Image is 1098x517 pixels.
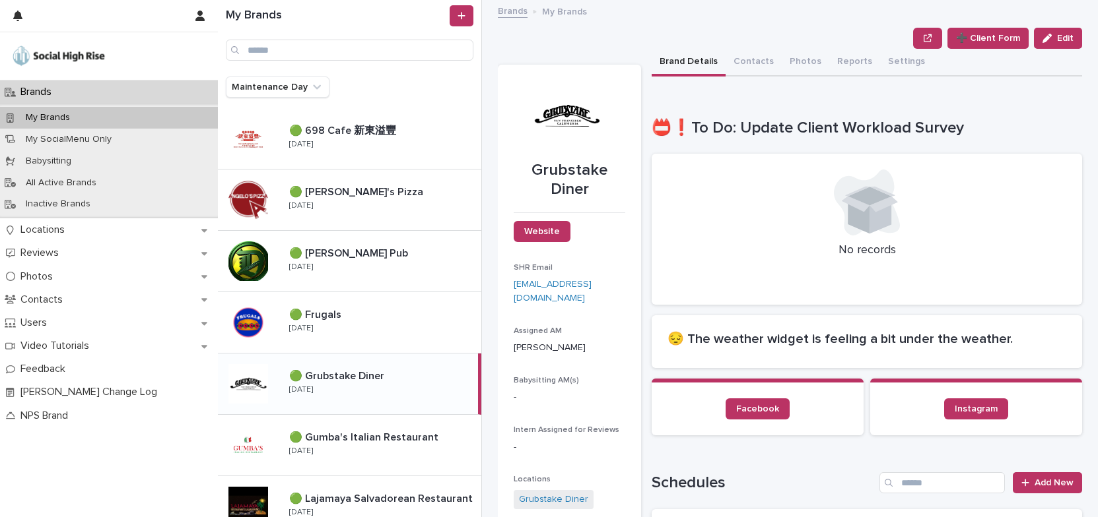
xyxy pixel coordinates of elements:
a: 🟢 698 Cafe 新東溢豐🟢 698 Cafe 新東溢豐 [DATE] [218,108,481,169]
a: 🟢 Grubstake Diner🟢 Grubstake Diner [DATE] [218,353,481,415]
h1: 📛❗To Do: Update Client Workload Survey [652,119,1082,138]
button: Settings [880,49,933,76]
span: Instagram [955,404,998,413]
p: [DATE] [289,508,313,517]
p: 🟢 Grubstake Diner [289,367,387,382]
span: Locations [514,475,551,483]
a: Facebook [726,398,790,419]
span: Website [524,227,560,236]
p: [DATE] [289,262,313,272]
p: [PERSON_NAME] [514,341,625,355]
p: My Brands [542,3,587,18]
button: Photos [782,49,829,76]
a: Grubstake Diner [519,493,588,506]
p: Contacts [15,293,73,306]
a: 🟢 [PERSON_NAME]'s Pizza🟢 [PERSON_NAME]'s Pizza [DATE] [218,169,481,231]
p: 🟢 [PERSON_NAME]'s Pizza [289,183,426,198]
p: Inactive Brands [15,198,101,210]
h1: Schedules [652,473,874,493]
p: 🟢 [PERSON_NAME] Pub [289,245,411,260]
input: Search [226,40,473,61]
p: Feedback [15,363,76,375]
p: Babysitting [15,156,82,167]
a: Brands [498,3,528,18]
span: Facebook [736,404,779,413]
h1: My Brands [226,9,447,23]
p: Photos [15,270,63,283]
span: Assigned AM [514,327,562,335]
a: [EMAIL_ADDRESS][DOMAIN_NAME] [514,280,592,303]
p: [DATE] [289,446,313,456]
p: 🟢 Frugals [289,306,344,321]
p: [DATE] [289,140,313,149]
a: Instagram [944,398,1008,419]
a: 🟢 Gumba's Italian Restaurant🟢 Gumba's Italian Restaurant [DATE] [218,415,481,476]
a: Add New [1013,472,1082,493]
span: SHR Email [514,264,553,272]
a: Website [514,221,570,242]
a: 🟢 Frugals🟢 Frugals [DATE] [218,292,481,353]
p: Video Tutorials [15,340,100,352]
p: NPS Brand [15,410,79,422]
p: [DATE] [289,201,313,210]
p: No records [668,243,1066,258]
button: Edit [1034,28,1082,49]
span: Add New [1035,478,1074,487]
button: Contacts [726,49,782,76]
p: 🟢 Lajamaya Salvadorean Restaurant [289,490,475,505]
button: ➕ Client Form [947,28,1029,49]
span: Babysitting AM(s) [514,377,579,384]
p: Grubstake Diner [514,161,625,199]
span: ➕ Client Form [956,32,1020,45]
p: Brands [15,86,62,98]
p: [DATE] [289,385,313,394]
button: Reports [829,49,880,76]
h2: 😔 The weather widget is feeling a bit under the weather. [668,331,1066,347]
button: Brand Details [652,49,726,76]
input: Search [879,472,1005,493]
p: Reviews [15,247,69,259]
p: - [514,390,625,404]
p: 🟢 Gumba's Italian Restaurant [289,429,441,444]
p: - [514,441,625,454]
p: My Brands [15,112,81,123]
p: [PERSON_NAME] Change Log [15,386,168,398]
p: All Active Brands [15,177,107,189]
p: [DATE] [289,324,313,333]
span: Intern Assigned for Reviews [514,426,619,434]
p: 🟢 698 Cafe 新東溢豐 [289,122,399,137]
p: Locations [15,224,75,236]
button: Maintenance Day [226,76,329,98]
img: o5DnuTxEQV6sW9jFYBBf [11,43,107,69]
span: Edit [1057,34,1074,43]
p: Users [15,317,57,329]
p: My SocialMenu Only [15,134,122,145]
a: 🟢 [PERSON_NAME] Pub🟢 [PERSON_NAME] Pub [DATE] [218,231,481,292]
